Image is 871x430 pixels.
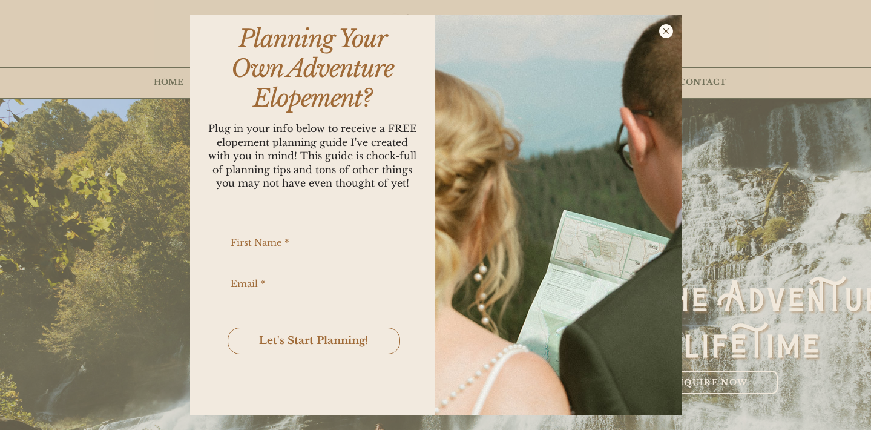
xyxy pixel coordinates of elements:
label: First Name [228,238,400,247]
span: Plug in your info below to receive a FREE elopement planning guide I've created with you in mind!... [208,122,417,189]
img: film-12.jpg [435,15,682,415]
span: Planning Your Own Adventure Elopement? [231,24,393,113]
label: Email [228,279,400,288]
div: Back to site [658,24,674,38]
span: Let's Start Planning! [259,334,368,348]
button: Let's Start Planning! [228,328,400,354]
